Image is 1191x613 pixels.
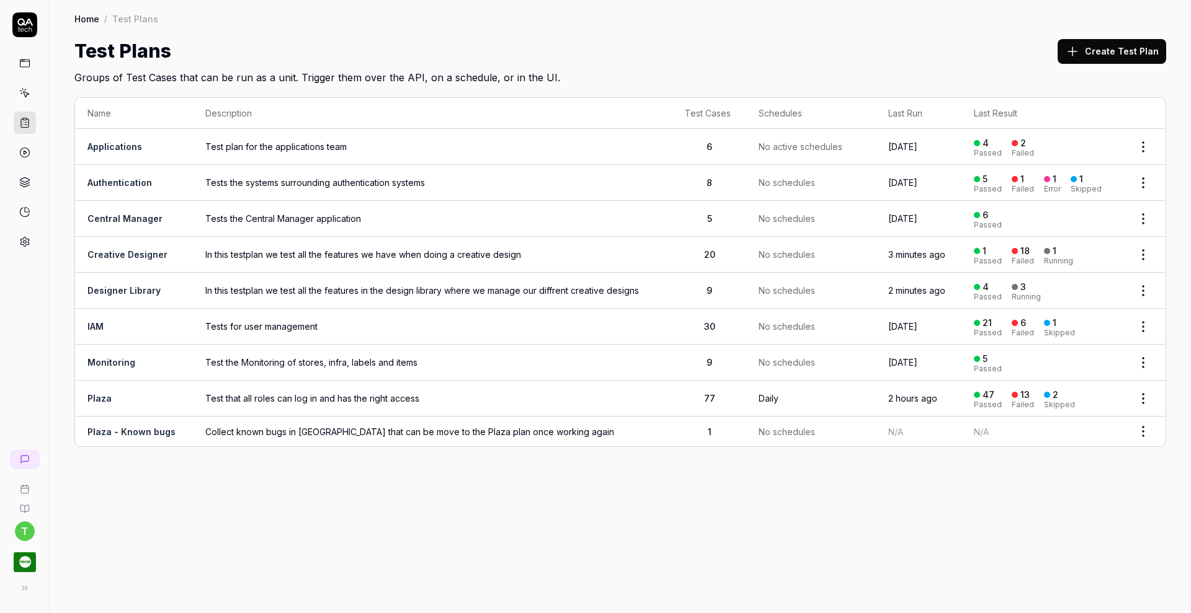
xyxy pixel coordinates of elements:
[759,248,815,261] span: No schedules
[888,249,945,260] time: 3 minutes ago
[1044,185,1061,193] div: Error
[1079,174,1083,185] div: 1
[5,474,44,494] a: Book a call with us
[707,177,712,188] span: 8
[193,98,672,129] th: Description
[205,392,660,405] span: Test that all roles can log in and has the right access
[707,141,712,152] span: 6
[888,393,937,404] time: 2 hours ago
[983,174,988,185] div: 5
[974,257,1002,265] div: Passed
[87,426,176,437] a: Plaza - Known bugs
[983,245,986,257] div: 1
[759,284,815,297] span: No schedules
[205,425,660,438] span: Collect known bugs in [GEOGRAPHIC_DATA] that can be move to the Plaza plan once working again
[87,141,142,152] a: Applications
[205,284,660,297] span: In this testplan we test all the features in the design library where we manage our diffrent crea...
[1012,257,1034,265] div: Failed
[708,426,711,437] span: 1
[759,320,815,333] span: No schedules
[983,353,988,364] div: 5
[205,320,660,333] span: Tests for user management
[759,425,815,438] span: No schedules
[759,176,815,189] span: No schedules
[87,357,135,368] a: Monitoring
[888,177,917,188] time: [DATE]
[1053,245,1056,257] div: 1
[112,12,158,25] div: Test Plans
[707,285,712,296] span: 9
[983,317,992,329] div: 21
[75,98,193,129] th: Name
[704,393,715,404] span: 77
[1012,185,1034,193] div: Failed
[1020,245,1030,257] div: 18
[974,293,1002,301] div: Passed
[974,149,1002,157] div: Passed
[1053,389,1058,400] div: 2
[888,141,917,152] time: [DATE]
[205,176,660,189] span: Tests the systems surrounding authentication systems
[672,98,746,129] th: Test Cases
[983,281,989,293] div: 4
[888,285,945,296] time: 2 minutes ago
[983,389,994,400] div: 47
[205,212,660,225] span: Tests the Central Manager application
[1012,149,1034,157] div: Failed
[104,12,107,25] div: /
[74,37,171,65] h1: Test Plans
[205,356,660,369] span: Test the Monitoring of stores, infra, labels and items
[1053,174,1056,185] div: 1
[1044,401,1075,408] div: Skipped
[704,249,715,260] span: 20
[15,521,35,541] button: t
[5,541,44,576] button: Pricer.com Logo
[1020,317,1026,329] div: 6
[876,98,961,129] th: Last Run
[888,357,917,368] time: [DATE]
[1012,329,1034,337] div: Failed
[983,209,988,221] div: 6
[746,98,875,129] th: Schedules
[5,494,44,514] a: Documentation
[1020,138,1026,149] div: 2
[974,365,1002,373] div: Passed
[974,401,1002,408] div: Passed
[87,177,152,188] a: Authentication
[1012,401,1034,408] div: Failed
[888,426,903,437] span: N/A
[759,140,842,153] span: No active schedules
[87,321,104,332] a: IAM
[974,329,1002,337] div: Passed
[1058,39,1166,64] button: Create Test Plan
[87,249,167,260] a: Creative Designer
[87,393,112,404] a: Plaza
[974,426,989,437] span: N/A
[974,221,1002,229] div: Passed
[704,321,715,332] span: 30
[974,185,1002,193] div: Passed
[707,357,712,368] span: 9
[14,551,36,573] img: Pricer.com Logo
[961,98,1121,129] th: Last Result
[74,12,99,25] a: Home
[1044,257,1073,265] div: Running
[1044,329,1075,337] div: Skipped
[983,138,989,149] div: 4
[888,321,917,332] time: [DATE]
[205,140,660,153] span: Test plan for the applications team
[759,356,815,369] span: No schedules
[1012,293,1041,301] div: Running
[707,213,712,224] span: 5
[759,392,778,405] div: Daily
[1020,281,1026,293] div: 3
[888,213,917,224] time: [DATE]
[205,248,660,261] span: In this testplan we test all the features we have when doing a creative design
[1053,317,1056,329] div: 1
[1020,389,1030,400] div: 13
[1020,174,1024,185] div: 1
[10,449,40,469] a: New conversation
[1071,185,1102,193] div: Skipped
[74,65,1166,85] h2: Groups of Test Cases that can be run as a unit. Trigger them over the API, on a schedule, or in t...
